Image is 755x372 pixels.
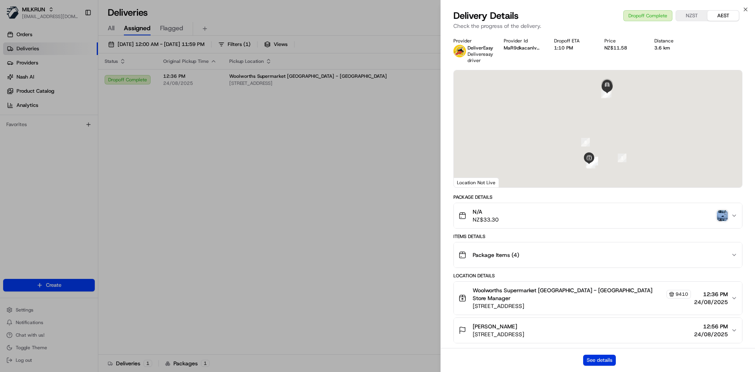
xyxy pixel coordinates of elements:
div: Items Details [453,233,742,240]
div: 1 [618,154,626,162]
div: Location Not Live [454,178,499,187]
span: 12:56 PM [694,323,728,330]
span: Delivery Details [453,9,519,22]
div: 1:10 PM [554,45,592,51]
div: 9 [601,90,610,98]
span: 24/08/2025 [694,330,728,338]
span: Package Items ( 4 ) [473,251,519,259]
button: AEST [707,11,739,21]
button: MaR9dkacanlvAVYqgSIPqA [504,45,541,51]
div: Location Details [453,273,742,279]
button: NZST [676,11,707,21]
span: [PERSON_NAME] [473,323,517,330]
div: 8 [581,138,590,147]
span: [STREET_ADDRESS] [473,330,524,338]
span: DeliverEasy [468,45,493,51]
div: NZ$11.58 [604,45,642,51]
div: Provider [453,38,491,44]
div: 7 [587,157,596,166]
span: 9410 [676,291,688,297]
div: Provider Id [504,38,541,44]
button: [PERSON_NAME][STREET_ADDRESS]12:56 PM24/08/2025 [454,318,742,343]
span: [STREET_ADDRESS] [473,302,691,310]
img: photo_proof_of_delivery image [717,210,728,221]
p: Check the progress of the delivery. [453,22,742,30]
img: delivereasy_logo.png [453,45,466,57]
span: N/A [473,208,499,216]
div: Price [604,38,642,44]
button: Package Items (4) [454,242,742,268]
span: 24/08/2025 [694,298,728,306]
span: Woolworths Supermarket [GEOGRAPHIC_DATA] - [GEOGRAPHIC_DATA] Store Manager [473,286,665,302]
div: 3.6 km [654,45,692,51]
div: 4 [589,157,598,165]
button: Woolworths Supermarket [GEOGRAPHIC_DATA] - [GEOGRAPHIC_DATA] Store Manager9410[STREET_ADDRESS]12:... [454,282,742,315]
span: 12:36 PM [694,290,728,298]
div: Package Details [453,194,742,200]
button: N/ANZ$33.30photo_proof_of_delivery image [454,203,742,228]
button: See details [583,355,616,366]
span: NZ$33.30 [473,216,499,224]
div: Dropoff ETA [554,38,592,44]
div: Distance [654,38,692,44]
span: Delivereasy driver [468,51,493,64]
